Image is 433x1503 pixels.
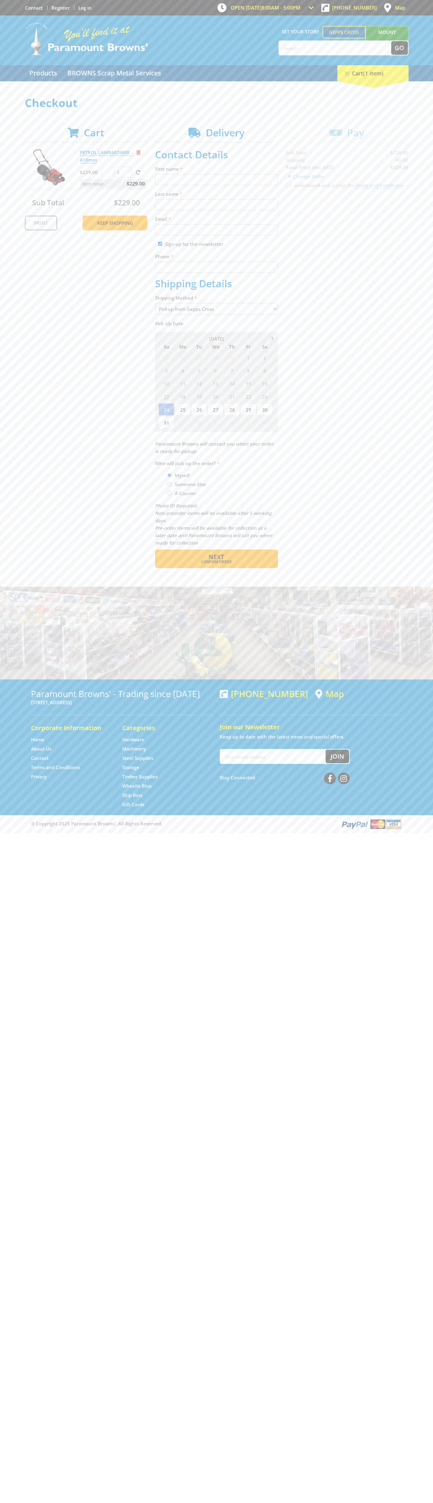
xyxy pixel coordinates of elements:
span: 28 [224,403,240,416]
a: Go to the Machinery page [122,746,146,752]
label: Pick Up Date [155,320,278,327]
a: Keep Shopping [83,216,147,230]
span: 29 [240,403,256,416]
input: Search [279,41,391,55]
span: 19 [191,390,207,403]
label: First name [155,165,278,173]
span: Tu [191,343,207,351]
span: 5 [191,364,207,377]
span: We [208,343,223,351]
a: Go to the Contact page [25,5,43,11]
input: Your email address [220,750,326,763]
h5: Corporate Information [31,724,110,732]
a: Print [25,216,57,230]
a: View a map of Gepps Cross location [315,689,344,699]
a: Go to the Hardware page [122,736,144,743]
span: Th [224,343,240,351]
span: 31 [224,351,240,364]
span: 10 [158,377,174,390]
span: 1 [240,351,256,364]
span: 26 [191,403,207,416]
a: Go to the About Us page [31,746,51,752]
p: $229.00 [80,169,113,176]
span: 30 [257,403,273,416]
a: Gepps Cross [323,26,366,38]
span: 5 [240,416,256,429]
a: Log in [78,5,92,11]
span: 1 [175,416,191,429]
span: 24 [158,403,174,416]
span: Sub Total [32,198,64,208]
span: 31 [158,416,174,429]
span: 25 [175,403,191,416]
span: Mo [175,343,191,351]
a: Go to the Terms and Conditions page [31,764,80,771]
input: Please select who will pick up the order. [167,482,171,486]
span: 6 [208,364,223,377]
label: Someone Else [173,479,208,490]
span: 8 [240,364,256,377]
input: Please enter your last name. [155,199,278,210]
span: 4 [224,416,240,429]
span: Set your store [279,26,323,37]
div: [PHONE_NUMBER] [220,689,308,699]
div: ® Copyright 2025 Paramount Browns'. All Rights Reserved. [25,818,409,830]
span: 4 [175,364,191,377]
div: Stay Connected [220,770,350,785]
span: 28 [175,351,191,364]
img: PayPal, Mastercard, Visa accepted [340,818,402,830]
h5: Join our Newsletter [220,723,402,731]
h3: Paramount Browns' - Trading since [DATE] [31,689,214,699]
span: Su [158,343,174,351]
h2: Shipping Details [155,278,278,289]
a: Go to the Products page [25,65,62,81]
em: Photo ID Required. Non-preorder items will be available after 5 working days Pre-order items will... [155,503,272,546]
span: Delivery [206,126,245,139]
span: 13 [208,377,223,390]
label: Myself [173,470,192,481]
span: 9 [257,364,273,377]
input: Please enter your telephone number. [155,262,278,273]
span: 29 [191,351,207,364]
a: Go to the Timber Supplies page [122,773,158,780]
span: 14 [224,377,240,390]
span: $229.00 [114,198,140,208]
span: 12 [191,377,207,390]
span: (1 item) [363,70,383,77]
span: 6 [257,416,273,429]
h5: Categories [122,724,201,732]
label: Shipping Method [155,294,278,302]
a: Go to the Wheelie Bins page [122,783,151,789]
span: 7 [224,364,240,377]
button: Join [326,750,349,763]
span: Cart [84,126,104,139]
a: Go to the registration page [51,5,70,11]
span: 8:00am - 5:00pm [262,4,301,11]
select: Please select a shipping method. [155,303,278,315]
input: Please enter your email address. [155,224,278,235]
span: 17 [158,390,174,403]
a: Go to the Skip Bins page [122,792,142,799]
span: OPEN [DATE] [231,4,301,11]
span: 22 [240,390,256,403]
a: Remove from cart [136,149,141,156]
a: Go to the Steel Supplies page [122,755,153,761]
a: Go to the Gift Cards page [122,801,144,808]
button: Go [391,41,408,55]
h2: Contact Details [155,149,278,161]
label: Who will pick up the order? [155,460,278,467]
label: Sign up for the newsletter [165,241,223,247]
span: Next [209,553,224,561]
a: Mount [PERSON_NAME] [366,26,409,49]
img: PETROL LAWNMOWER - 410mm [31,149,68,186]
p: [STREET_ADDRESS] [31,699,214,706]
span: 30 [208,351,223,364]
span: 16 [257,377,273,390]
a: Go to the Home page [31,736,44,743]
span: 27 [208,403,223,416]
label: Last name [155,190,278,198]
span: 20 [208,390,223,403]
a: Go to the Privacy page [31,773,47,780]
p: Item total: [80,179,147,188]
span: 11 [175,377,191,390]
